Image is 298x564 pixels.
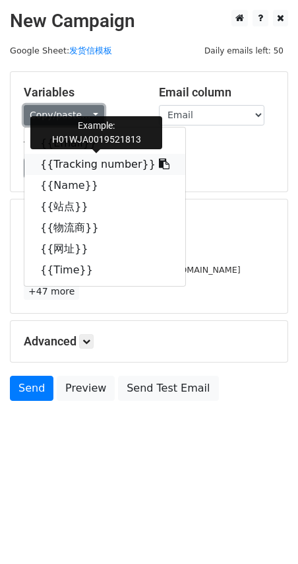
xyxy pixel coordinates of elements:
[57,376,115,401] a: Preview
[24,154,185,175] a: {{Tracking number}}
[30,116,162,149] div: Example: H01WJA0019521813
[24,217,185,238] a: {{物流商}}
[24,334,274,349] h5: Advanced
[24,85,139,100] h5: Variables
[24,175,185,196] a: {{Name}}
[200,46,288,55] a: Daily emails left: 50
[10,46,112,55] small: Google Sheet:
[24,196,185,217] a: {{站点}}
[24,260,185,281] a: {{Time}}
[10,10,288,32] h2: New Campaign
[232,501,298,564] div: 聊天小组件
[69,46,112,55] a: 发货信模板
[232,501,298,564] iframe: Chat Widget
[24,265,241,275] small: [PERSON_NAME][EMAIL_ADDRESS][DOMAIN_NAME]
[24,283,79,300] a: +47 more
[24,105,104,125] a: Copy/paste...
[10,376,53,401] a: Send
[200,44,288,58] span: Daily emails left: 50
[159,85,274,100] h5: Email column
[118,376,218,401] a: Send Test Email
[24,133,185,154] a: {{Email}}
[24,238,185,260] a: {{网址}}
